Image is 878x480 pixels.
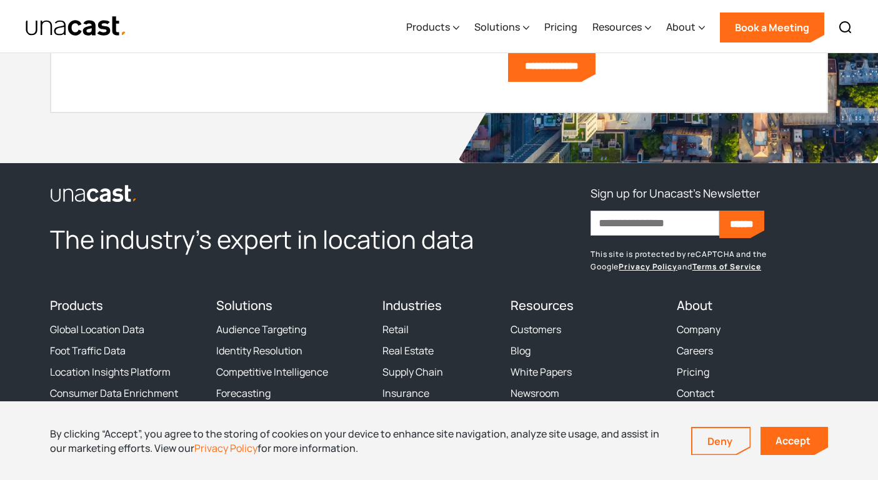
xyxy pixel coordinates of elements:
a: Customers [511,323,561,336]
h3: Sign up for Unacast's Newsletter [591,183,760,203]
h4: Resources [511,298,662,313]
a: Pricing [677,366,709,378]
a: Location Insights Platform [50,366,171,378]
a: Audience Targeting [216,323,306,336]
div: Resources [592,19,642,34]
a: Newsroom [511,387,559,399]
a: Forecasting [216,387,271,399]
a: Real Estate [382,344,434,357]
img: Search icon [838,20,853,35]
a: Careers [677,344,713,357]
a: Accept [761,427,828,455]
a: Consumer Data Enrichment [50,387,178,399]
div: About [666,2,705,53]
div: Solutions [474,19,520,34]
a: Contact [677,387,714,399]
a: Supply Chain [382,366,443,378]
a: Book a Meeting [720,12,824,42]
div: Resources [592,2,651,53]
a: link to the homepage [50,183,496,203]
div: About [666,19,696,34]
a: Privacy Policy [194,441,257,455]
a: Terms of Service [692,261,761,272]
a: Competitive Intelligence [216,366,328,378]
img: Unacast text logo [25,16,127,37]
a: White Papers [511,366,572,378]
div: Products [406,19,450,34]
a: Foot Traffic Data [50,344,126,357]
a: Deny [692,428,750,454]
a: Solutions [216,297,272,314]
h2: The industry’s expert in location data [50,223,496,256]
div: Products [406,2,459,53]
a: Blog [511,344,531,357]
a: Global Location Data [50,323,144,336]
h4: About [677,298,828,313]
a: Pricing [544,2,577,53]
div: By clicking “Accept”, you agree to the storing of cookies on your device to enhance site navigati... [50,427,672,455]
a: Products [50,297,103,314]
div: Solutions [474,2,529,53]
a: Insurance [382,387,429,399]
a: Company [677,323,721,336]
img: Unacast logo [50,184,137,203]
a: Identity Resolution [216,344,302,357]
a: home [25,16,127,37]
a: Retail [382,323,409,336]
h4: Industries [382,298,496,313]
a: Privacy Policy [619,261,677,272]
p: This site is protected by reCAPTCHA and the Google and [591,248,828,273]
